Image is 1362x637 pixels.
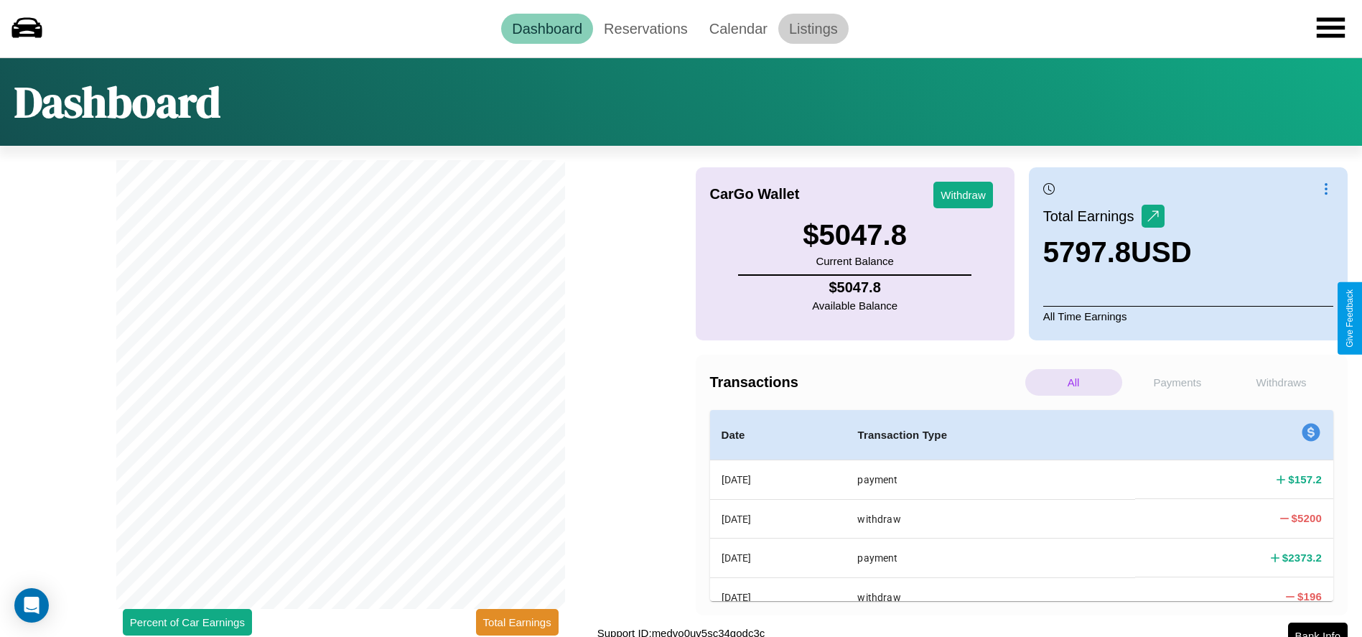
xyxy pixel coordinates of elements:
[1025,369,1122,396] p: All
[14,588,49,623] div: Open Intercom Messenger
[778,14,849,44] a: Listings
[1288,472,1322,487] h4: $ 157.2
[812,279,897,296] h4: $ 5047.8
[1129,369,1226,396] p: Payments
[1043,236,1192,269] h3: 5797.8 USD
[812,296,897,315] p: Available Balance
[710,374,1022,391] h4: Transactions
[710,460,846,500] th: [DATE]
[593,14,699,44] a: Reservations
[846,539,1135,577] th: payment
[846,499,1135,538] th: withdraw
[476,609,559,636] button: Total Earnings
[1043,306,1333,326] p: All Time Earnings
[710,539,846,577] th: [DATE]
[123,609,252,636] button: Percent of Car Earnings
[710,499,846,538] th: [DATE]
[933,182,993,208] button: Withdraw
[1292,511,1322,526] h4: $ 5200
[710,577,846,616] th: [DATE]
[1345,289,1355,348] div: Give Feedback
[846,460,1135,500] th: payment
[803,219,907,251] h3: $ 5047.8
[14,73,220,131] h1: Dashboard
[1233,369,1330,396] p: Withdraws
[1043,203,1142,229] p: Total Earnings
[803,251,907,271] p: Current Balance
[857,427,1124,444] h4: Transaction Type
[501,14,593,44] a: Dashboard
[846,577,1135,616] th: withdraw
[722,427,835,444] h4: Date
[699,14,778,44] a: Calendar
[710,186,800,203] h4: CarGo Wallet
[1297,589,1322,604] h4: $ 196
[1282,550,1322,565] h4: $ 2373.2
